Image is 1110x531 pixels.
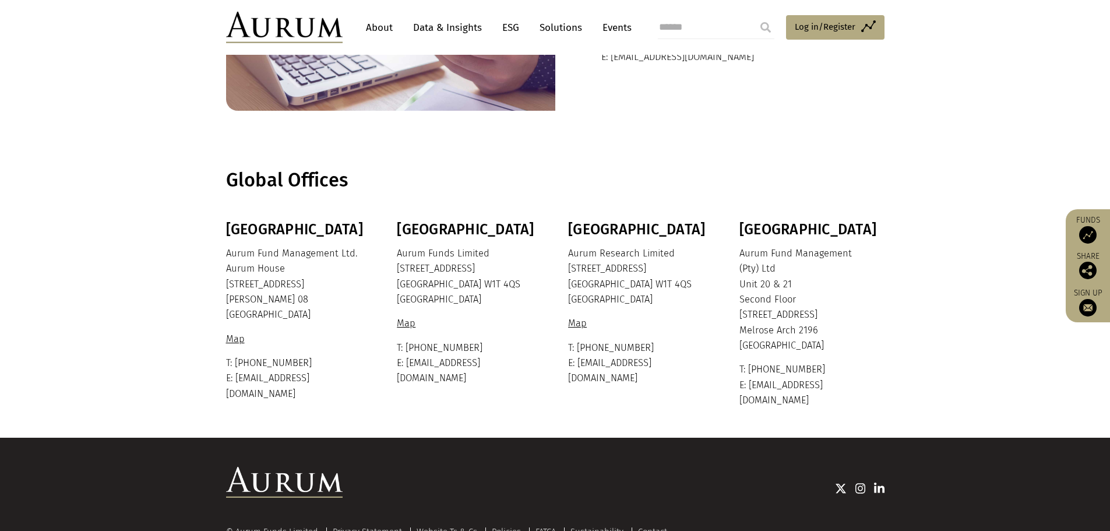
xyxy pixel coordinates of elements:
[1079,262,1097,279] img: Share this post
[1072,215,1104,244] a: Funds
[397,221,539,238] h3: [GEOGRAPHIC_DATA]
[786,15,885,40] a: Log in/Register
[226,12,343,43] img: Aurum
[534,17,588,38] a: Solutions
[226,169,882,192] h1: Global Offices
[496,17,525,38] a: ESG
[597,17,632,38] a: Events
[1072,288,1104,317] a: Sign up
[754,16,777,39] input: Submit
[739,362,882,408] p: T: [PHONE_NUMBER] E: [EMAIL_ADDRESS][DOMAIN_NAME]
[1072,252,1104,279] div: Share
[601,50,838,65] p: E: [EMAIL_ADDRESS][DOMAIN_NAME]
[226,246,368,323] p: Aurum Fund Management Ltd. Aurum House [STREET_ADDRESS] [PERSON_NAME] 08 [GEOGRAPHIC_DATA]
[568,340,710,386] p: T: [PHONE_NUMBER] E: [EMAIL_ADDRESS][DOMAIN_NAME]
[795,20,855,34] span: Log in/Register
[360,17,399,38] a: About
[739,246,882,354] p: Aurum Fund Management (Pty) Ltd Unit 20 & 21 Second Floor [STREET_ADDRESS] Melrose Arch 2196 [GEO...
[568,318,590,329] a: Map
[397,340,539,386] p: T: [PHONE_NUMBER] E: [EMAIL_ADDRESS][DOMAIN_NAME]
[568,246,710,308] p: Aurum Research Limited [STREET_ADDRESS] [GEOGRAPHIC_DATA] W1T 4QS [GEOGRAPHIC_DATA]
[407,17,488,38] a: Data & Insights
[226,467,343,498] img: Aurum Logo
[226,356,368,402] p: T: [PHONE_NUMBER] E: [EMAIL_ADDRESS][DOMAIN_NAME]
[226,333,248,344] a: Map
[397,318,418,329] a: Map
[397,246,539,308] p: Aurum Funds Limited [STREET_ADDRESS] [GEOGRAPHIC_DATA] W1T 4QS [GEOGRAPHIC_DATA]
[568,221,710,238] h3: [GEOGRAPHIC_DATA]
[1079,226,1097,244] img: Access Funds
[874,483,885,494] img: Linkedin icon
[1079,299,1097,317] img: Sign up to our newsletter
[855,483,866,494] img: Instagram icon
[835,483,847,494] img: Twitter icon
[226,221,368,238] h3: [GEOGRAPHIC_DATA]
[739,221,882,238] h3: [GEOGRAPHIC_DATA]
